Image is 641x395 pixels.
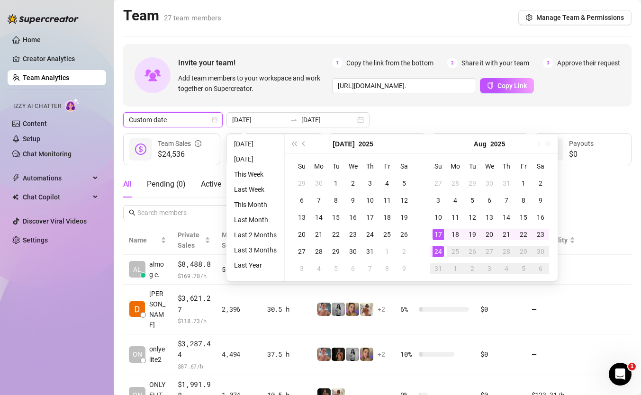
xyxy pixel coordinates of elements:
[433,195,444,206] div: 3
[480,304,520,314] div: $0
[433,263,444,274] div: 31
[158,149,201,160] span: $24,536
[526,285,581,334] td: —
[518,178,529,189] div: 1
[327,260,344,277] td: 2025-08-05
[450,178,461,189] div: 28
[347,263,359,274] div: 6
[467,263,478,274] div: 2
[344,243,361,260] td: 2025-07-30
[313,263,325,274] div: 4
[467,178,478,189] div: 29
[467,229,478,240] div: 19
[65,98,80,112] img: AI Chatter
[310,175,327,192] td: 2025-06-30
[501,212,512,223] div: 14
[361,175,379,192] td: 2025-07-03
[481,260,498,277] td: 2025-09-03
[535,263,546,274] div: 6
[430,226,447,243] td: 2025-08-17
[381,246,393,257] div: 1
[400,304,415,314] span: 6 %
[467,246,478,257] div: 26
[487,82,494,89] span: copy
[222,304,256,314] div: 2,396
[327,226,344,243] td: 2025-07-22
[327,175,344,192] td: 2025-07-01
[379,175,396,192] td: 2025-07-04
[396,209,413,226] td: 2025-07-19
[569,149,594,160] span: $0
[498,158,515,175] th: Th
[515,226,532,243] td: 2025-08-22
[23,120,47,127] a: Content
[361,226,379,243] td: 2025-07-24
[363,133,418,154] div: Est. Hours Worked
[330,263,342,274] div: 5
[361,243,379,260] td: 2025-07-31
[164,14,221,22] span: 27 team members
[381,195,393,206] div: 11
[515,209,532,226] td: 2025-08-15
[400,349,415,359] span: 10 %
[398,195,410,206] div: 12
[359,135,373,153] button: Choose a year
[430,260,447,277] td: 2025-08-31
[178,231,199,249] span: Private Sales
[501,263,512,274] div: 4
[379,260,396,277] td: 2025-08-08
[327,192,344,209] td: 2025-07-08
[447,158,464,175] th: Mo
[332,58,343,68] span: 1
[379,243,396,260] td: 2025-08-01
[123,7,221,25] h2: Team
[484,195,495,206] div: 6
[464,175,481,192] td: 2025-07-29
[147,179,186,190] div: Pending ( 0 )
[347,246,359,257] div: 30
[230,214,280,225] li: Last Month
[346,58,433,68] span: Copy the link from the bottom
[484,229,495,240] div: 20
[447,209,464,226] td: 2025-08-11
[330,246,342,257] div: 29
[498,209,515,226] td: 2025-08-14
[230,138,280,150] li: [DATE]
[361,158,379,175] th: Th
[461,58,529,68] span: Share it with your team
[481,175,498,192] td: 2025-07-30
[381,212,393,223] div: 18
[450,195,461,206] div: 4
[330,178,342,189] div: 1
[313,178,325,189] div: 30
[379,209,396,226] td: 2025-07-18
[310,209,327,226] td: 2025-07-14
[23,189,90,205] span: Chat Copilot
[543,58,553,68] span: 3
[430,209,447,226] td: 2025-08-10
[293,192,310,209] td: 2025-07-06
[364,229,376,240] div: 24
[535,195,546,206] div: 9
[13,102,61,111] span: Izzy AI Chatter
[123,179,132,190] div: All
[178,361,211,371] span: $ 87.67 /h
[129,113,217,127] span: Custom date
[129,209,135,216] span: search
[467,195,478,206] div: 5
[317,348,331,361] img: Yarden
[12,174,20,182] span: thunderbolt
[450,212,461,223] div: 11
[149,259,166,280] span: almog e.
[347,178,359,189] div: 2
[532,243,549,260] td: 2025-08-30
[464,260,481,277] td: 2025-09-02
[344,260,361,277] td: 2025-08-06
[480,349,520,359] div: $0
[332,303,345,316] img: A
[535,229,546,240] div: 23
[569,140,594,147] span: Payouts
[532,175,549,192] td: 2025-08-02
[481,192,498,209] td: 2025-08-06
[515,243,532,260] td: 2025-08-29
